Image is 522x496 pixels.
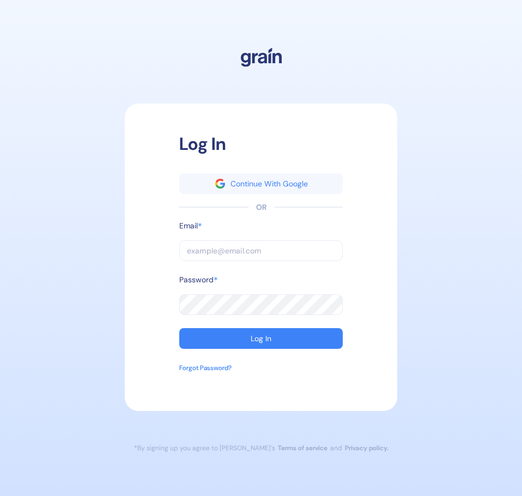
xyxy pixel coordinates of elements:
[233,44,289,71] img: logo
[179,363,232,384] button: Forgot Password?
[345,444,389,452] a: Privacy policy.
[215,179,225,189] img: google
[230,180,308,187] div: Continue With Google
[251,335,271,342] div: Log In
[256,202,266,213] div: OR
[179,363,232,373] div: Forgot Password?
[134,444,275,452] div: *By signing up you agree to [PERSON_NAME]’s
[278,444,327,452] a: Terms of service
[179,131,343,157] div: Log In
[179,328,343,349] button: Log In
[179,220,198,232] label: Email
[179,274,214,286] label: Password
[179,173,343,194] button: googleContinue With Google
[330,444,342,452] div: and
[179,240,343,261] input: example@email.com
